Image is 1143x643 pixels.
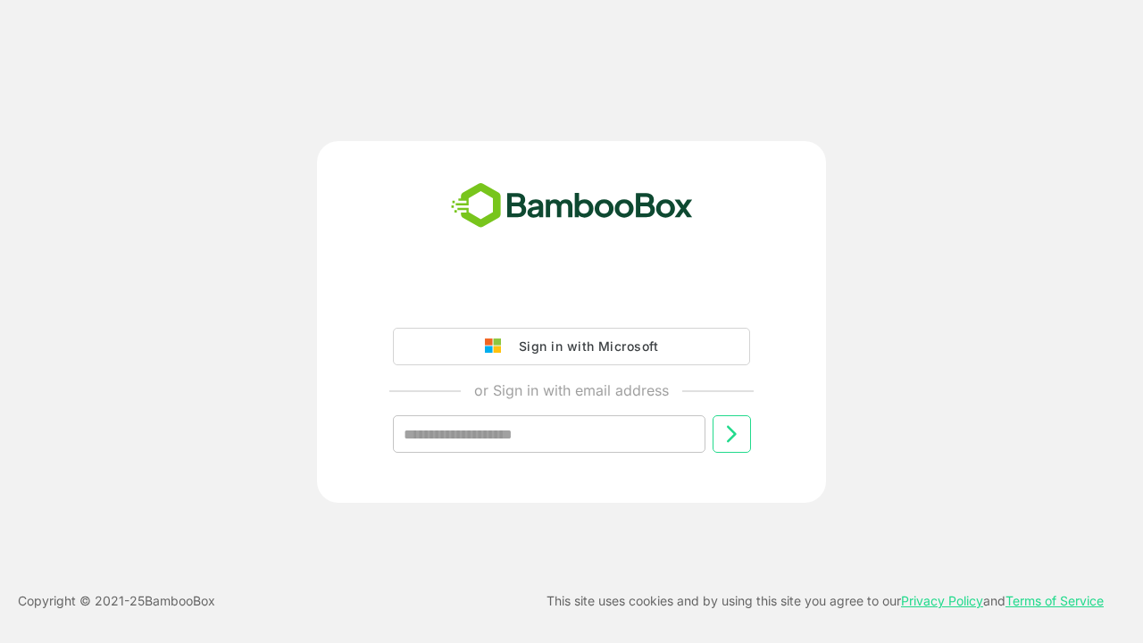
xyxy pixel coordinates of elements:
p: Copyright © 2021- 25 BambooBox [18,590,215,612]
img: google [485,338,510,355]
button: Sign in with Microsoft [393,328,750,365]
p: or Sign in with email address [474,380,669,401]
p: This site uses cookies and by using this site you agree to our and [546,590,1104,612]
a: Privacy Policy [901,593,983,608]
a: Terms of Service [1005,593,1104,608]
div: Sign in with Microsoft [510,335,658,358]
img: bamboobox [441,177,703,236]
